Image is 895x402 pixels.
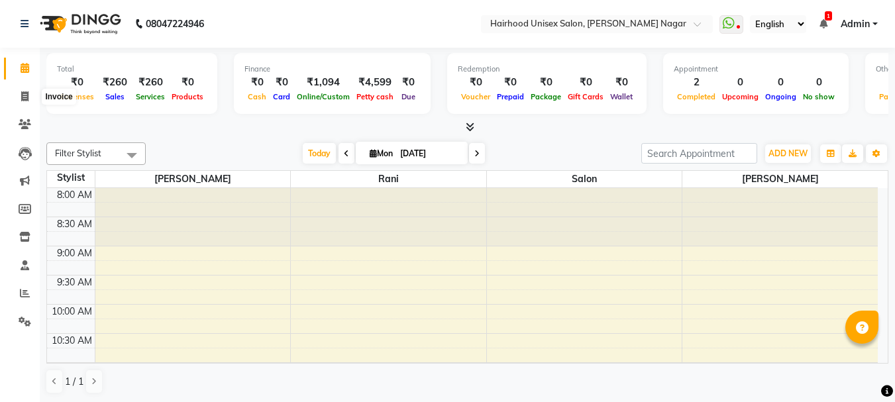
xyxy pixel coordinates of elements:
[839,349,882,389] iframe: chat widget
[765,144,811,163] button: ADD NEW
[641,143,757,164] input: Search Appointment
[841,17,870,31] span: Admin
[291,171,486,187] span: Rani
[54,188,95,202] div: 8:00 AM
[244,92,270,101] span: Cash
[42,89,76,105] div: Invoice
[719,92,762,101] span: Upcoming
[270,92,293,101] span: Card
[458,75,494,90] div: ₹0
[825,11,832,21] span: 1
[270,75,293,90] div: ₹0
[54,276,95,289] div: 9:30 AM
[49,363,95,377] div: 11:00 AM
[102,92,128,101] span: Sales
[607,75,636,90] div: ₹0
[674,92,719,101] span: Completed
[564,75,607,90] div: ₹0
[819,18,827,30] a: 1
[55,148,101,158] span: Filter Stylist
[487,171,682,187] span: Salon
[762,92,800,101] span: Ongoing
[34,5,125,42] img: logo
[49,305,95,319] div: 10:00 AM
[293,75,353,90] div: ₹1,094
[674,75,719,90] div: 2
[527,75,564,90] div: ₹0
[244,64,420,75] div: Finance
[762,75,800,90] div: 0
[244,75,270,90] div: ₹0
[132,75,168,90] div: ₹260
[54,217,95,231] div: 8:30 AM
[54,246,95,260] div: 9:00 AM
[398,92,419,101] span: Due
[146,5,204,42] b: 08047224946
[95,171,291,187] span: [PERSON_NAME]
[47,171,95,185] div: Stylist
[65,375,83,389] span: 1 / 1
[527,92,564,101] span: Package
[132,92,168,101] span: Services
[168,92,207,101] span: Products
[768,148,808,158] span: ADD NEW
[97,75,132,90] div: ₹260
[57,64,207,75] div: Total
[494,75,527,90] div: ₹0
[168,75,207,90] div: ₹0
[49,334,95,348] div: 10:30 AM
[800,75,838,90] div: 0
[57,75,97,90] div: ₹0
[293,92,353,101] span: Online/Custom
[674,64,838,75] div: Appointment
[458,92,494,101] span: Voucher
[366,148,396,158] span: Mon
[303,143,336,164] span: Today
[719,75,762,90] div: 0
[458,64,636,75] div: Redemption
[607,92,636,101] span: Wallet
[396,144,462,164] input: 2025-09-01
[353,92,397,101] span: Petty cash
[494,92,527,101] span: Prepaid
[397,75,420,90] div: ₹0
[564,92,607,101] span: Gift Cards
[353,75,397,90] div: ₹4,599
[682,171,878,187] span: [PERSON_NAME]
[800,92,838,101] span: No show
